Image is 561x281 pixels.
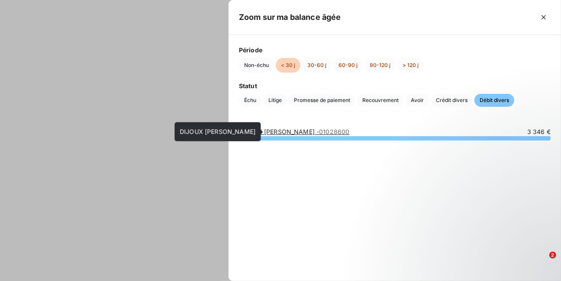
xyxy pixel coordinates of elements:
[406,94,429,107] button: Avoir
[474,94,514,107] button: Débit divers
[239,128,350,135] a: DIJOUX [PERSON_NAME]
[364,58,396,73] button: 90-120 j
[302,58,332,73] button: 30-60 j
[180,128,255,135] span: DIJOUX [PERSON_NAME]
[263,94,287,107] button: Litige
[276,58,300,73] button: < 30 j
[239,11,341,23] h5: Zoom sur ma balance âgée
[431,94,473,107] button: Crédit divers
[239,81,551,90] span: Statut
[239,58,274,73] button: Non-échu
[333,58,363,73] button: 60-90 j
[239,94,261,107] button: Échu
[357,94,404,107] button: Recouvrement
[549,252,556,259] span: 2
[527,128,551,136] span: 3 346 €
[239,45,551,54] span: Période
[532,252,552,272] iframe: Intercom live chat
[316,128,349,135] span: - 01028600
[388,197,561,258] iframe: Intercom notifications message
[289,94,355,107] button: Promesse de paiement
[397,58,424,73] button: > 120 j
